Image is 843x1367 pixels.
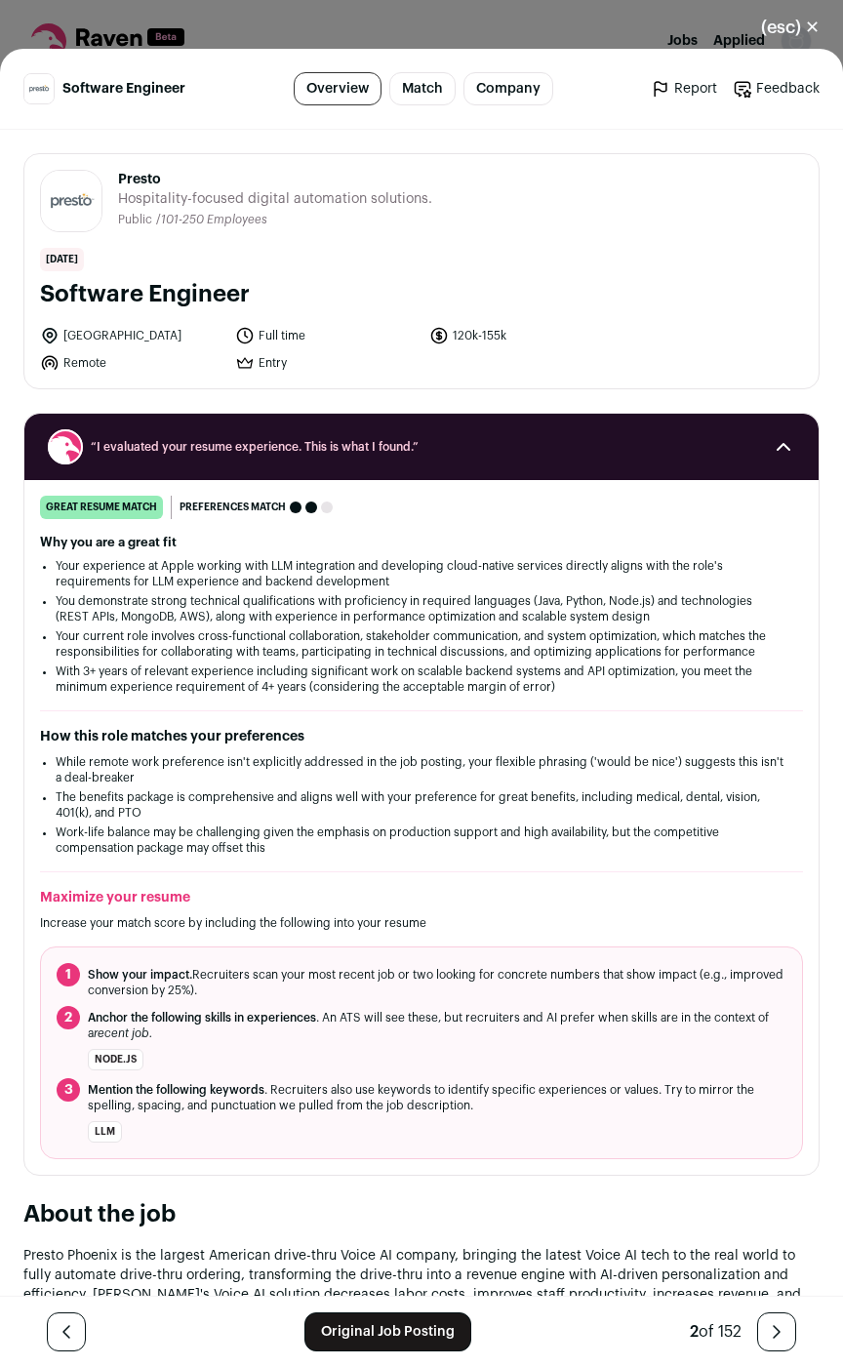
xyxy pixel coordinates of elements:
[118,189,432,209] span: Hospitality-focused digital automation solutions.
[23,1246,820,1344] p: Presto Phoenix is the largest American drive-thru Voice AI company, bringing the latest Voice AI ...
[733,79,820,99] a: Feedback
[651,79,717,99] a: Report
[41,171,101,231] img: d37eb9f3e67a785c7aaa134ee895eb9c7203e5ad3550846601dd59d23b741f58.jpg
[690,1320,742,1344] div: of 152
[118,170,432,189] span: Presto
[57,1078,80,1102] span: 3
[88,1049,143,1070] li: Node.js
[94,1027,152,1039] i: recent job.
[88,1012,316,1024] span: Anchor the following skills in experiences
[23,1199,820,1230] h2: About the job
[57,963,80,986] span: 1
[389,72,456,105] a: Match
[156,213,267,227] li: /
[40,727,803,746] h2: How this role matches your preferences
[88,1010,786,1041] span: . An ATS will see these, but recruiters and AI prefer when skills are in the context of a
[88,1084,264,1096] span: Mention the following keywords
[88,967,786,998] span: Recruiters scan your most recent job or two looking for concrete numbers that show impact (e.g., ...
[88,1082,786,1113] span: . Recruiters also use keywords to identify specific experiences or values. Try to mirror the spel...
[180,498,286,517] span: Preferences match
[304,1312,471,1351] a: Original Job Posting
[40,496,163,519] div: great resume match
[235,353,419,373] li: Entry
[40,535,803,550] h2: Why you are a great fit
[690,1324,699,1340] span: 2
[235,326,419,345] li: Full time
[429,326,613,345] li: 120k-155k
[88,1121,122,1143] li: LLM
[56,558,787,589] li: Your experience at Apple working with LLM integration and developing cloud-native services direct...
[57,1006,80,1029] span: 2
[91,439,752,455] span: “I evaluated your resume experience. This is what I found.”
[738,6,843,49] button: Close modal
[40,888,803,907] h2: Maximize your resume
[24,74,54,103] img: d37eb9f3e67a785c7aaa134ee895eb9c7203e5ad3550846601dd59d23b741f58.jpg
[56,824,787,856] li: Work-life balance may be challenging given the emphasis on production support and high availabili...
[56,628,787,660] li: Your current role involves cross-functional collaboration, stakeholder communication, and system ...
[56,593,787,624] li: You demonstrate strong technical qualifications with proficiency in required languages (Java, Pyt...
[118,213,156,227] li: Public
[56,663,787,695] li: With 3+ years of relevant experience including significant work on scalable backend systems and A...
[40,248,84,271] span: [DATE]
[40,326,223,345] li: [GEOGRAPHIC_DATA]
[40,279,803,310] h1: Software Engineer
[56,754,787,785] li: While remote work preference isn't explicitly addressed in the job posting, your flexible phrasin...
[56,789,787,821] li: The benefits package is comprehensive and aligns well with your preference for great benefits, in...
[294,72,381,105] a: Overview
[62,79,185,99] span: Software Engineer
[40,353,223,373] li: Remote
[161,214,267,225] span: 101-250 Employees
[88,969,192,981] span: Show your impact.
[463,72,553,105] a: Company
[40,915,803,931] p: Increase your match score by including the following into your resume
